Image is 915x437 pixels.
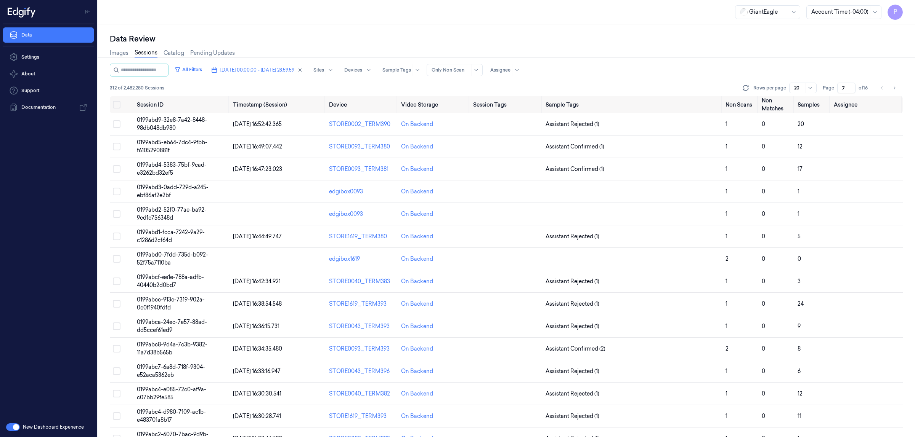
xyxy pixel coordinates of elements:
[164,49,184,57] a: Catalog
[762,166,765,172] span: 0
[546,322,599,330] span: Assistant Rejected (1)
[762,300,765,307] span: 0
[401,345,433,353] div: On Backend
[726,278,727,285] span: 1
[798,278,801,285] span: 3
[3,83,94,98] a: Support
[726,121,727,128] span: 1
[137,251,208,266] span: 0199abd0-7fdd-735d-b092-52f75a7110ba
[190,49,235,57] a: Pending Updates
[401,390,433,398] div: On Backend
[726,166,727,172] span: 1
[401,278,433,285] div: On Backend
[113,345,120,352] button: Select row
[798,255,801,262] span: 0
[401,255,433,263] div: On Backend
[329,345,395,353] div: STORE0093_TERM393
[798,368,801,375] span: 6
[113,278,120,285] button: Select row
[798,211,799,217] span: 1
[762,390,765,397] span: 0
[233,300,282,307] span: [DATE] 16:38:54.548
[762,278,765,285] span: 0
[113,143,120,150] button: Select row
[233,368,281,375] span: [DATE] 16:33:16.947
[546,120,599,128] span: Assistant Rejected (1)
[137,408,206,423] span: 0199abc4-d980-7109-ac1b-e483701a8b17
[877,83,900,93] nav: pagination
[233,413,281,419] span: [DATE] 16:30:28.741
[329,412,395,420] div: STORE1619_TERM393
[401,367,433,375] div: On Backend
[329,165,395,173] div: STORE0093_TERM381
[546,345,605,353] span: Assistant Confirmed (2)
[329,322,395,330] div: STORE0043_TERM393
[401,188,433,196] div: On Backend
[726,390,727,397] span: 1
[113,101,120,108] button: Select all
[877,83,888,93] button: Go to previous page
[137,184,209,199] span: 0199abd3-0add-729d-a245-ebf86af2e2bf
[762,323,765,330] span: 0
[329,233,395,241] div: STORE1619_TERM380
[726,413,727,419] span: 1
[798,166,803,172] span: 17
[726,188,727,195] span: 1
[113,188,120,195] button: Select row
[113,322,120,330] button: Select row
[762,345,765,352] span: 0
[546,300,599,308] span: Assistant Rejected (1)
[759,96,795,113] th: Non Matches
[798,188,799,195] span: 1
[795,96,831,113] th: Samples
[137,386,206,401] span: 0199abc4-e085-72c0-af9a-c07bb29fe585
[546,143,604,151] span: Assistant Confirmed (1)
[798,121,804,128] span: 20
[113,412,120,420] button: Select row
[401,233,433,241] div: On Backend
[546,278,599,285] span: Assistant Rejected (1)
[113,300,120,308] button: Select row
[3,66,94,81] button: About
[137,116,207,131] span: 0199abd9-32e8-7a42-8448-98db048db980
[762,143,765,150] span: 0
[401,412,433,420] div: On Backend
[110,85,164,91] span: 312 of 2,482,280 Sessions
[726,143,727,150] span: 1
[546,233,599,241] span: Assistant Rejected (1)
[762,188,765,195] span: 0
[889,83,900,93] button: Go to next page
[726,323,727,330] span: 1
[172,64,205,76] button: All Filters
[401,322,433,330] div: On Backend
[233,233,282,240] span: [DATE] 16:44:49.747
[137,341,207,356] span: 0199abc8-9d4a-7c3b-9382-11a7d38b565b
[233,345,282,352] span: [DATE] 16:34:35.480
[137,364,205,378] span: 0199abc7-6a8d-718f-9304-e52aca5362eb
[3,27,94,43] a: Data
[726,345,729,352] span: 2
[798,413,801,419] span: 11
[113,120,120,128] button: Select row
[329,188,395,196] div: edgibox0093
[726,255,729,262] span: 2
[798,390,803,397] span: 12
[137,319,207,333] span: 0199abca-24ec-7e57-88ad-dd5ccef61ed9
[329,255,395,263] div: edgibox1619
[546,367,599,375] span: Assistant Rejected (1)
[726,233,727,240] span: 1
[233,390,281,397] span: [DATE] 16:30:30.541
[3,100,94,115] a: Documentation
[329,390,395,398] div: STORE0040_TERM382
[831,96,903,113] th: Assignee
[233,121,282,128] span: [DATE] 16:52:42.365
[329,278,395,285] div: STORE0040_TERM383
[113,367,120,375] button: Select row
[329,300,395,308] div: STORE1619_TERM393
[546,412,599,420] span: Assistant Rejected (1)
[326,96,398,113] th: Device
[401,143,433,151] div: On Backend
[798,323,801,330] span: 9
[233,323,279,330] span: [DATE] 16:36:15.731
[110,49,128,57] a: Images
